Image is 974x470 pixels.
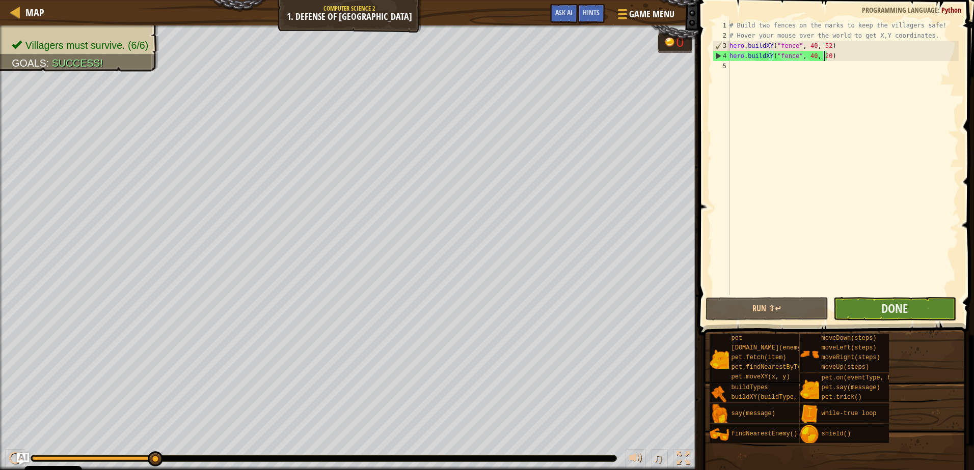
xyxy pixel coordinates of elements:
span: moveDown(steps) [822,335,877,342]
img: portrait.png [710,384,729,403]
div: 5 [713,61,729,71]
span: : [938,5,941,15]
span: while-true loop [822,410,877,417]
button: Ask AI [550,4,578,23]
button: Adjust volume [626,449,646,470]
span: buildTypes [732,384,768,391]
span: Hints [583,8,600,17]
span: pet [732,335,743,342]
img: portrait.png [710,425,729,444]
div: 3 [713,41,729,51]
span: say(message) [732,410,775,417]
span: moveUp(steps) [822,364,870,371]
span: Done [881,300,908,316]
button: Ctrl + P: Play [5,449,25,470]
span: pet.on(eventType, handler) [822,374,917,381]
span: pet.trick() [822,394,862,401]
span: Villagers must survive. (6/6) [25,40,148,51]
span: buildXY(buildType, x, y) [732,394,820,401]
button: Run ⇧↵ [706,297,828,320]
span: moveLeft(steps) [822,344,877,351]
span: pet.findNearestByType(type) [732,364,830,371]
span: Python [941,5,961,15]
span: moveRight(steps) [822,354,880,361]
a: Map [20,6,44,19]
span: Ask AI [555,8,573,17]
div: Team 'humans' has 0 gold. [658,32,692,53]
div: 0 [676,36,686,49]
span: Programming language [862,5,938,15]
img: portrait.png [710,404,729,424]
button: ♫ [651,449,668,470]
span: pet.say(message) [822,384,880,391]
img: portrait.png [800,404,819,424]
div: 1 [713,20,729,31]
button: Toggle fullscreen [673,449,693,470]
span: : [46,57,52,69]
button: Game Menu [610,4,681,28]
span: Goals [12,57,46,69]
li: Villagers must survive. [12,38,148,52]
span: findNearestEnemy() [732,430,798,437]
span: pet.fetch(item) [732,354,787,361]
div: 4 [713,51,729,61]
button: Done [833,297,956,320]
span: Success! [52,57,103,69]
span: Map [25,6,44,19]
img: portrait.png [800,425,819,444]
img: portrait.png [800,379,819,399]
span: Game Menu [629,8,674,21]
div: 2 [713,31,729,41]
span: ♫ [653,451,663,466]
span: [DOMAIN_NAME](enemy) [732,344,805,351]
img: portrait.png [800,344,819,364]
span: pet.moveXY(x, y) [732,373,790,380]
button: Ask AI [17,453,29,465]
img: portrait.png [710,349,729,369]
span: shield() [822,430,851,437]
